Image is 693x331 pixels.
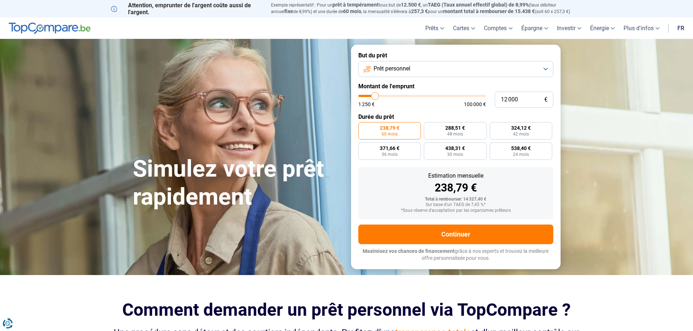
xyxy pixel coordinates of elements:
[382,132,398,136] span: 60 mois
[517,17,553,39] a: Épargne
[358,248,553,262] p: grâce à nos experts et trouvez la meilleure offre personnalisée pour vous.
[358,102,375,107] span: 1 250 €
[447,132,463,136] span: 48 mois
[380,146,399,151] span: 371,66 €
[364,208,547,213] div: *Sous réserve d'acceptation par les organismes prêteurs
[332,2,379,8] span: prêt à tempérament
[358,113,553,120] label: Durée du prêt
[445,146,465,151] span: 438,31 €
[511,125,531,130] span: 324,12 €
[364,197,547,202] div: Total à rembourser: 14 327,40 €
[464,102,486,107] span: 100 000 €
[111,2,262,16] p: Attention, emprunter de l'argent coûte aussi de l'argent.
[479,17,517,39] a: Comptes
[511,146,531,151] span: 538,40 €
[401,2,421,8] span: 12.500 €
[358,83,553,90] label: Montant de l'emprunt
[364,182,547,193] div: 238,79 €
[380,125,399,130] span: 238,79 €
[363,248,455,254] span: Maximisez vos chances de financement
[619,17,664,39] a: Plus d'infos
[358,52,553,59] label: But du prêt
[449,17,479,39] a: Cartes
[284,8,293,14] span: fixe
[271,2,582,15] p: Exemple représentatif : Pour un tous but de , un (taux débiteur annuel de 8,99%) et une durée de ...
[411,8,428,14] span: 257,3 €
[553,17,586,39] a: Investir
[358,225,553,244] button: Continuer
[358,61,553,77] button: Prêt personnel
[364,202,547,207] div: Sur base d'un TAEG de 7,45 %*
[374,65,410,73] span: Prêt personnel
[513,152,529,157] span: 24 mois
[111,300,582,320] h2: Comment demander un prêt personnel via TopCompare ?
[445,125,465,130] span: 288,51 €
[673,17,689,39] a: fr
[513,132,529,136] span: 42 mois
[382,152,398,157] span: 36 mois
[343,8,361,14] span: 60 mois
[9,23,91,34] img: TopCompare
[447,152,463,157] span: 30 mois
[443,8,535,14] span: montant total à rembourser de 15.438 €
[133,155,342,211] h1: Simulez votre prêt rapidement
[364,173,547,179] div: Estimation mensuelle
[428,2,529,8] span: TAEG (Taux annuel effectif global) de 8,99%
[586,17,619,39] a: Énergie
[421,17,449,39] a: Prêts
[544,97,547,103] span: €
